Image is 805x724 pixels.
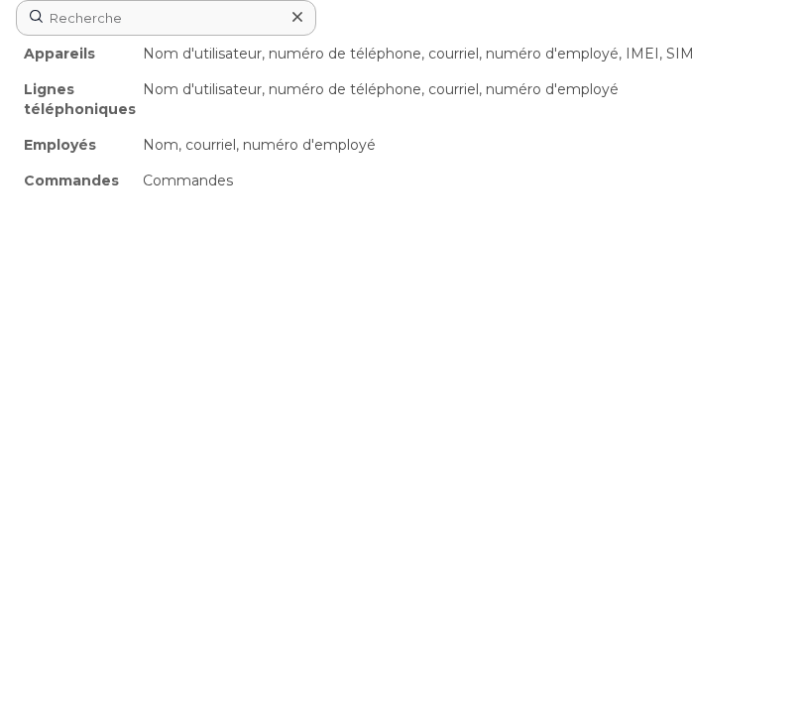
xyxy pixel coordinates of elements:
div: Commandes [135,163,789,198]
div: Appareils [16,36,135,71]
div: Employés [16,127,135,163]
div: Lignes téléphoniques [16,71,135,127]
div: Nom d'utilisateur, numéro de téléphone, courriel, numéro d'employé [135,71,789,127]
div: Commandes [16,163,135,198]
div: Nom d'utilisateur, numéro de téléphone, courriel, numéro d'employé, IMEI, SIM [135,36,789,71]
div: Nom, courriel, numéro d'employé [135,127,789,163]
